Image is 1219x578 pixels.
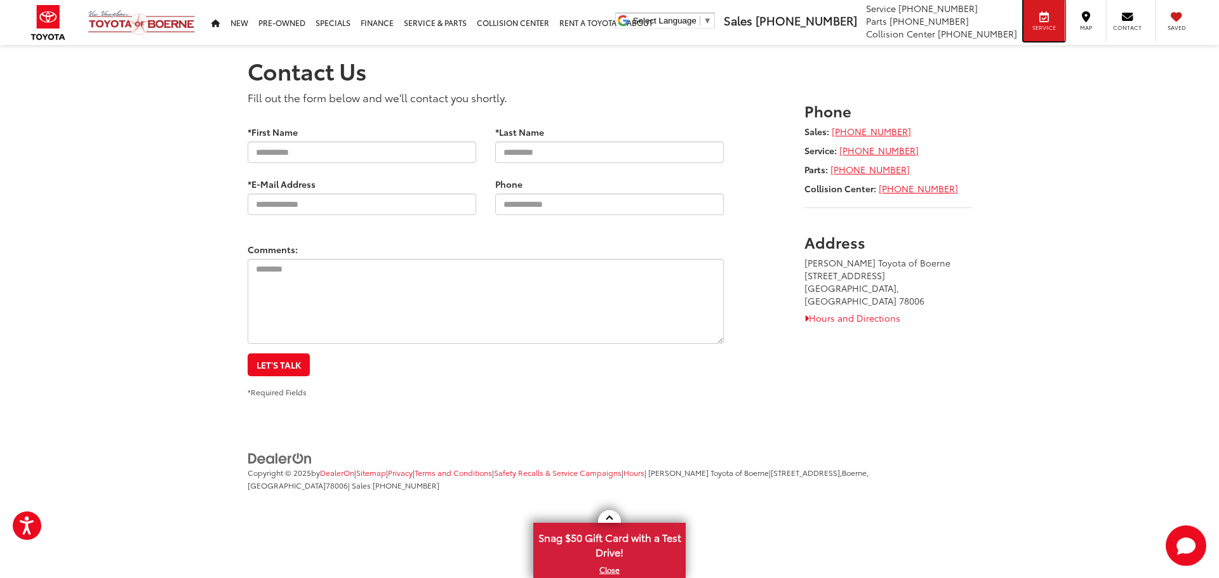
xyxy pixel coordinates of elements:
span: ​ [700,16,700,25]
img: Vic Vaughan Toyota of Boerne [88,10,196,36]
a: Hours [623,467,644,478]
a: Select Language​ [633,16,712,25]
a: Hours and Directions [804,312,900,324]
img: DealerOn [248,452,312,466]
button: Let's Talk [248,353,310,376]
strong: Parts: [804,163,828,176]
small: *Required Fields [248,386,307,397]
span: Service [1030,23,1058,32]
a: Safety Recalls & Service Campaigns, Opens in a new tab [494,467,622,478]
span: [PHONE_NUMBER] [938,27,1017,40]
label: Comments: [248,243,298,256]
svg: Start Chat [1166,525,1206,566]
label: *Last Name [495,126,544,138]
span: 78006 [326,480,348,490]
span: Select Language [633,16,696,25]
button: Toggle Chat Window [1166,525,1206,566]
label: *E-Mail Address [248,178,316,190]
a: [PHONE_NUMBER] [830,163,910,176]
span: Map [1072,23,1100,32]
span: [PHONE_NUMBER] [373,480,439,490]
span: Service [866,2,896,15]
span: Sales [724,12,752,29]
a: Terms and Conditions [415,467,492,478]
strong: Sales: [804,125,829,138]
label: *First Name [248,126,298,138]
span: Contact [1113,23,1142,32]
h3: Phone [804,102,971,119]
a: [PHONE_NUMBER] [839,144,919,157]
span: by [311,467,354,478]
span: | [386,467,413,478]
strong: Collision Center: [804,182,876,195]
span: | [413,467,492,478]
a: Privacy [388,467,413,478]
span: [PHONE_NUMBER] [756,12,857,29]
span: | [622,467,644,478]
span: Boerne, [842,467,869,478]
h1: Contact Us [248,58,971,83]
span: ▼ [703,16,712,25]
h3: Address [804,233,971,250]
a: DealerOn [248,451,312,464]
span: [PHONE_NUMBER] [898,2,978,15]
span: | [354,467,386,478]
a: [PHONE_NUMBER] [879,182,958,195]
a: DealerOn Home Page [320,467,354,478]
a: Sitemap [356,467,386,478]
a: [PHONE_NUMBER] [832,125,911,138]
span: [STREET_ADDRESS], [771,467,842,478]
span: | [PERSON_NAME] Toyota of Boerne [644,467,769,478]
strong: Service: [804,144,837,157]
address: [PERSON_NAME] Toyota of Boerne [STREET_ADDRESS] [GEOGRAPHIC_DATA], [GEOGRAPHIC_DATA] 78006 [804,256,971,307]
span: Snag $50 Gift Card with a Test Drive! [535,524,684,563]
label: Phone [495,178,523,190]
span: | Sales: [348,480,439,490]
span: Copyright © 2025 [248,467,311,478]
span: Collision Center [866,27,935,40]
span: Parts [866,15,887,27]
span: [GEOGRAPHIC_DATA] [248,480,326,490]
span: [PHONE_NUMBER] [889,15,969,27]
span: Saved [1162,23,1190,32]
span: | [492,467,622,478]
p: Fill out the form below and we'll contact you shortly. [248,89,724,105]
